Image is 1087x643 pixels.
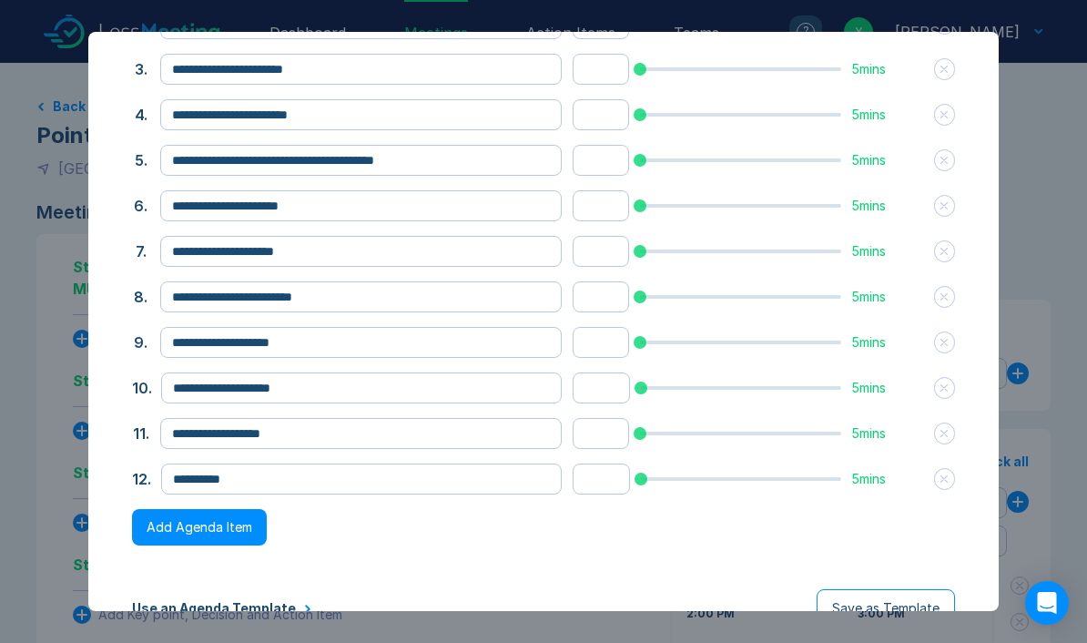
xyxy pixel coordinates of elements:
button: 8. [132,286,149,308]
div: 5 mins [852,62,923,77]
button: Use an Agenda Template [132,601,312,616]
button: 3. [132,58,149,80]
button: 5. [132,149,149,171]
div: 5 mins [852,426,923,441]
div: 5 mins [852,107,923,122]
div: 5 mins [852,335,923,350]
div: 5 mins [852,153,923,168]
div: Open Intercom Messenger [1025,581,1069,625]
div: 5 mins [852,244,923,259]
button: Add Agenda Item [132,509,267,546]
button: 11. [132,423,149,444]
div: 5 mins [852,472,923,486]
button: 9. [132,332,149,353]
button: 10. [132,377,150,399]
button: 6. [132,195,149,217]
button: 12. [132,468,150,490]
button: 4. [132,104,149,126]
div: 5 mins [852,199,923,213]
button: 7. [132,240,149,262]
div: 5 mins [852,381,923,395]
div: 5 mins [852,290,923,304]
button: Save as Template [817,589,955,628]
